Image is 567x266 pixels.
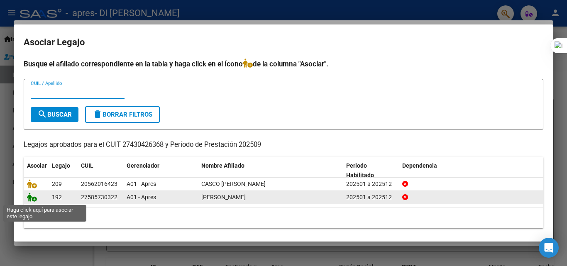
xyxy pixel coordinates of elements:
mat-icon: search [37,109,47,119]
mat-icon: delete [93,109,103,119]
span: Buscar [37,111,72,118]
div: 20562016423 [81,179,117,189]
span: 209 [52,181,62,187]
datatable-header-cell: Legajo [49,157,78,184]
button: Borrar Filtros [85,106,160,123]
div: Open Intercom Messenger [539,238,559,258]
div: 202501 a 202512 [346,193,396,202]
span: A01 - Apres [127,194,156,200]
span: CUIL [81,162,93,169]
span: Periodo Habilitado [346,162,374,178]
span: Borrar Filtros [93,111,152,118]
datatable-header-cell: CUIL [78,157,123,184]
h2: Asociar Legajo [24,34,543,50]
span: CASCO TOMAS MARTIN [201,181,266,187]
datatable-header-cell: Gerenciador [123,157,198,184]
span: Legajo [52,162,70,169]
span: 192 [52,194,62,200]
div: 202501 a 202512 [346,179,396,189]
p: Legajos aprobados para el CUIT 27430426368 y Período de Prestación 202509 [24,140,543,150]
span: Asociar [27,162,47,169]
datatable-header-cell: Nombre Afiliado [198,157,343,184]
datatable-header-cell: Dependencia [399,157,544,184]
div: 2 registros [24,207,543,228]
datatable-header-cell: Periodo Habilitado [343,157,399,184]
div: 27585730322 [81,193,117,202]
span: Dependencia [402,162,437,169]
span: OJEDA MAGALI ANTONELLA [201,194,246,200]
datatable-header-cell: Asociar [24,157,49,184]
span: Gerenciador [127,162,159,169]
span: Nombre Afiliado [201,162,244,169]
h4: Busque el afiliado correspondiente en la tabla y haga click en el ícono de la columna "Asociar". [24,59,543,69]
span: A01 - Apres [127,181,156,187]
button: Buscar [31,107,78,122]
